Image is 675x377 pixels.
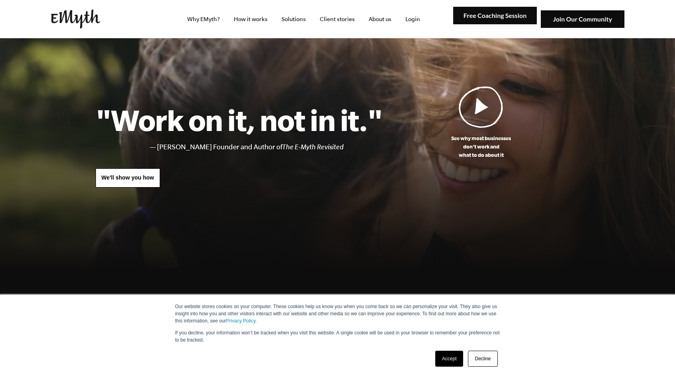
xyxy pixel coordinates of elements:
[96,168,160,188] a: We'll show you how
[435,351,464,367] a: Accept
[175,303,500,324] p: Our website stores cookies on your computer. These cookies help us know you when you come back so...
[51,10,100,29] img: EMyth
[102,174,154,181] span: We'll show you how
[383,134,580,159] p: See why most businesses don't work and what to do about it
[541,10,624,28] img: Join Our Community
[175,329,500,344] p: If you decline, your information won’t be tracked when you visit this website. A single cookie wi...
[226,318,256,324] a: Privacy Policy
[459,86,503,128] img: Play Video
[453,7,537,25] img: Free Coaching Session
[157,141,383,153] li: [PERSON_NAME] Founder and Author of
[96,102,383,137] h1: "Work on it, not in it."
[383,86,580,159] a: See why most businessesdon't work andwhat to do about it
[282,143,344,151] i: The E-Myth Revisited
[468,351,497,367] a: Decline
